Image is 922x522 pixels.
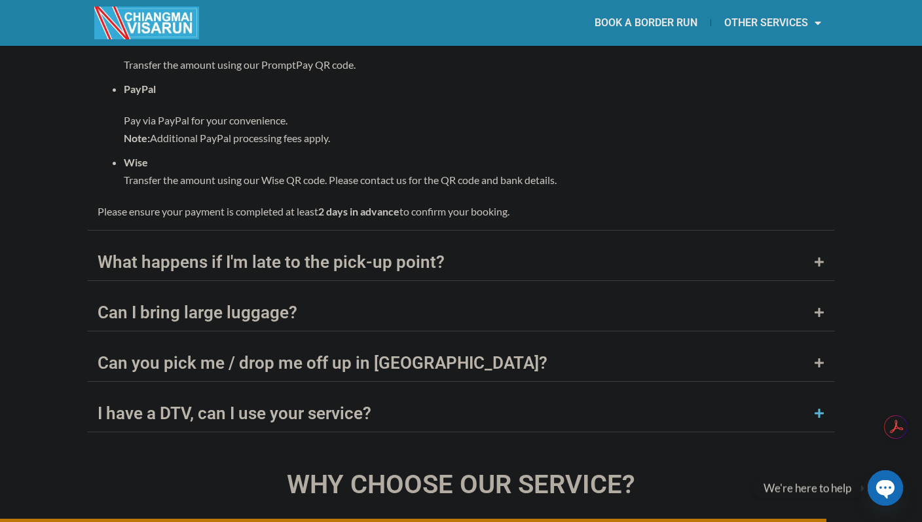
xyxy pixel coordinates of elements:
[581,8,710,38] a: BOOK A BORDER RUN
[98,304,297,321] div: Can I bring large luggage?
[124,111,824,147] p: Pay via PayPal for your convenience. Additional PayPal processing fees apply.
[124,83,156,95] strong: PayPal
[98,253,445,270] div: What happens if I'm late to the pick-up point?
[318,205,399,217] strong: 2 days in advance
[124,156,148,168] strong: Wise
[98,202,824,220] p: Please ensure your payment is completed at least to confirm your booking.
[98,405,371,422] div: I have a DTV, can I use your service?
[124,132,150,144] strong: Note:
[88,472,834,498] h3: WHY CHOOSE OUR SERVICE?
[98,354,547,371] div: Can you pick me / drop me off up in [GEOGRAPHIC_DATA]?
[124,56,824,73] p: Transfer the amount using our PromptPay QR code.
[124,171,824,189] p: Transfer the amount using our Wise QR code. Please contact us for the QR code and bank details.
[711,8,834,38] a: OTHER SERVICES
[461,8,834,38] nav: Menu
